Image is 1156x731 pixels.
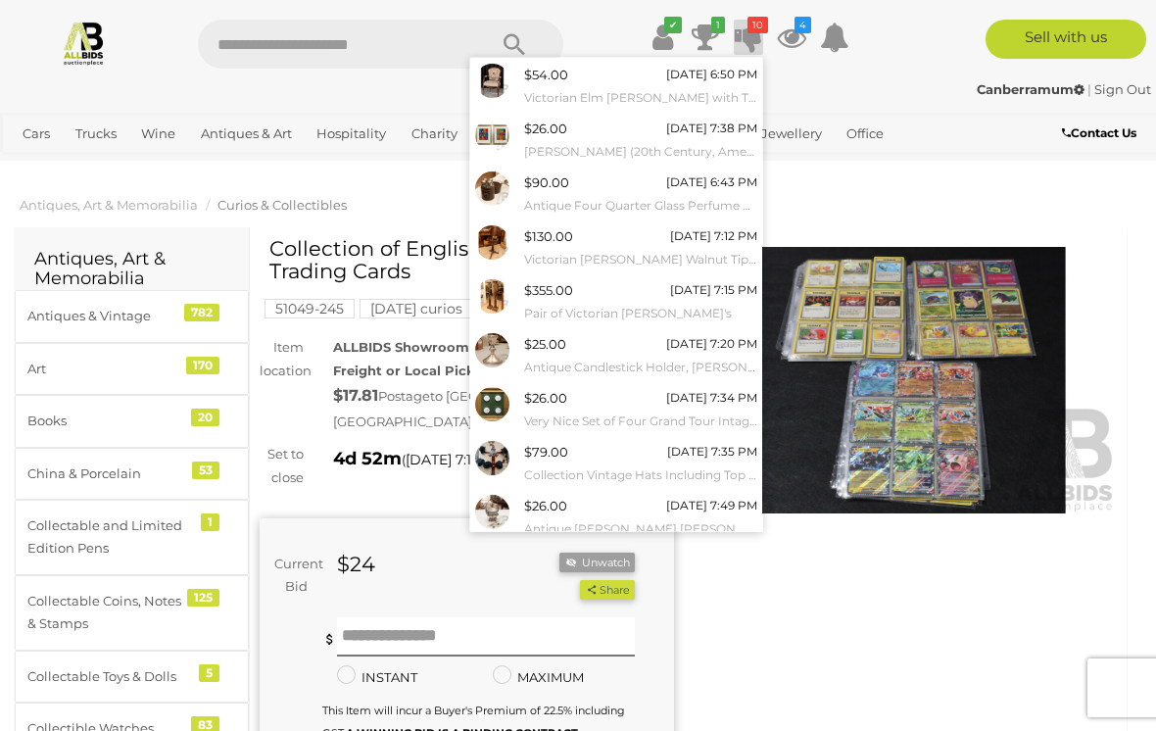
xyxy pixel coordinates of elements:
[475,495,509,529] img: 53913-161a.jpg
[470,113,762,167] a: $26.00 [DATE] 7:38 PM [PERSON_NAME] (20th Century, American), 12 Empires & 9 Liberties, Wonderful...
[470,59,762,113] a: $54.00 [DATE] 6:50 PM Victorian Elm [PERSON_NAME] with Tapestry Seat and Back
[664,17,682,33] i: ✔
[1087,81,1091,97] span: |
[475,225,509,260] img: 53538-43a.jpg
[670,225,757,247] div: [DATE] 7:12 PM
[524,303,757,324] small: Pair of Victorian [PERSON_NAME]'s
[670,279,757,301] div: [DATE] 7:15 PM
[524,64,568,86] div: $54.00
[524,387,567,410] div: $26.00
[666,64,757,85] div: [DATE] 6:50 PM
[666,495,757,516] div: [DATE] 7:49 PM
[475,118,509,152] img: 51143-144a.jpg
[475,387,509,421] img: 53914-38a.jpg
[68,118,124,150] a: Trucks
[470,274,762,328] a: $355.00 [DATE] 7:15 PM Pair of Victorian [PERSON_NAME]'s
[15,118,58,150] a: Cars
[524,118,567,140] div: $26.00
[470,167,762,220] a: $90.00 [DATE] 6:43 PM Antique Four Quarter Glass Perfume Bottles with Silver Plate Lids in Origin...
[666,333,757,355] div: [DATE] 7:20 PM
[470,328,762,382] a: $25.00 [DATE] 7:20 PM Antique Candlestick Holder, [PERSON_NAME] Weighted 299
[524,141,757,163] small: [PERSON_NAME] (20th Century, American), 12 Empires & 9 Liberties, Wonderful Pair of Original Pop ...
[977,81,1087,97] a: Canberramum
[470,220,762,274] a: $130.00 [DATE] 7:12 PM Victorian [PERSON_NAME] Walnut Tipoy/Teapoy
[524,464,757,486] small: Collection Vintage Hats Including Top Hat by Welt Klapphut, Bowler Hat by [PERSON_NAME] & C0,
[470,436,762,490] a: $79.00 [DATE] 7:35 PM Collection Vintage Hats Including Top Hat by Welt Klapphut, Bowler Hat by [...
[524,441,568,463] div: $79.00
[404,118,465,150] a: Charity
[747,17,768,33] i: 10
[691,20,720,55] a: 1
[524,495,567,517] div: $26.00
[80,150,235,182] a: [GEOGRAPHIC_DATA]
[666,387,757,409] div: [DATE] 7:34 PM
[15,150,71,182] a: Sports
[475,171,509,206] img: 53913-130a.jpg
[465,20,563,69] button: Search
[475,64,509,98] img: 54102-2a.JPG
[667,441,757,463] div: [DATE] 7:35 PM
[133,118,183,150] a: Wine
[1062,122,1141,144] a: Contact Us
[1094,81,1151,97] a: Sign Out
[753,118,830,150] a: Jewellery
[524,333,566,356] div: $25.00
[524,249,757,270] small: Victorian [PERSON_NAME] Walnut Tipoy/Teapoy
[711,17,725,33] i: 1
[193,118,300,150] a: Antiques & Art
[977,81,1084,97] strong: Canberramum
[666,171,757,193] div: [DATE] 6:43 PM
[524,87,757,109] small: Victorian Elm [PERSON_NAME] with Tapestry Seat and Back
[524,279,573,302] div: $355.00
[524,411,757,432] small: Very Nice Set of Four Grand Tour Intaglio's Featuring [PERSON_NAME], [PERSON_NAME] and [PERSON_NA...
[470,382,762,436] a: $26.00 [DATE] 7:34 PM Very Nice Set of Four Grand Tour Intaglio's Featuring [PERSON_NAME], [PERSO...
[1062,125,1136,140] b: Contact Us
[475,279,509,314] img: 53538-46a.jpg
[524,518,757,540] small: Antique [PERSON_NAME] [PERSON_NAME] & Co Silver Plate Lidded Sugar Bowl with Engraved Detail, Eag...
[524,195,757,217] small: Antique Four Quarter Glass Perfume Bottles with Silver Plate Lids in Original Leather Carry Case
[524,357,757,378] small: Antique Candlestick Holder, [PERSON_NAME] Weighted 299
[839,118,891,150] a: Office
[475,441,509,475] img: 53913-52a.jpg
[795,17,811,33] i: 4
[475,333,509,367] img: 53913-142a.jpg
[777,20,806,55] a: 4
[648,20,677,55] a: ✔
[666,118,757,139] div: [DATE] 7:38 PM
[524,171,569,194] div: $90.00
[309,118,394,150] a: Hospitality
[986,20,1146,59] a: Sell with us
[61,20,107,66] img: Allbids.com.au
[470,490,762,544] a: $26.00 [DATE] 7:49 PM Antique [PERSON_NAME] [PERSON_NAME] & Co Silver Plate Lidded Sugar Bowl wit...
[524,225,573,248] div: $130.00
[734,20,763,55] a: 10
